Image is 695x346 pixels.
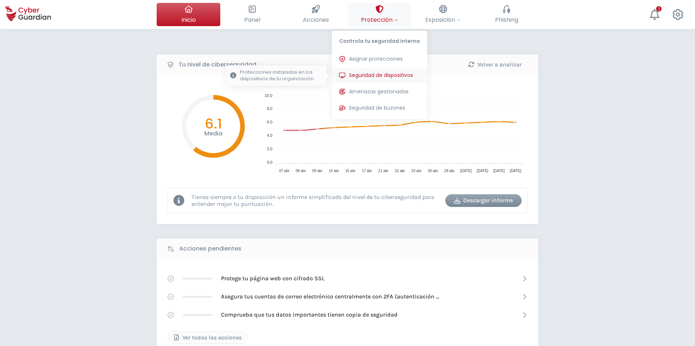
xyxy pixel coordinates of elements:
button: Amenazas gestionadas [332,85,427,99]
tspan: 08 abr [296,169,306,173]
span: Panel [244,15,260,24]
tspan: 28 abr [444,169,455,173]
span: Asignar protecciones [349,55,403,63]
p: Asegura tus cuentas de correo electrónico centralmente con 2FA (autenticación [PERSON_NAME] factor) [221,293,439,301]
p: Tienes siempre a tu disposición un informe simplificado del nivel de tu ciberseguridad para enten... [192,194,440,207]
button: Inicio [157,3,220,26]
span: Protección [361,15,398,24]
tspan: [DATE] [460,169,472,173]
button: Volver a analizar [457,58,533,71]
tspan: 2.0 [267,147,272,151]
tspan: 26 abr [428,169,438,173]
span: Amenazas gestionadas [349,88,409,95]
button: Panel [220,3,284,26]
p: Controla tu seguridad interna [332,31,427,48]
tspan: [DATE] [493,169,505,173]
span: Inicio [181,15,196,24]
tspan: [DATE] [477,169,489,173]
button: Seguridad de buzones [332,101,427,115]
div: 1 [656,6,662,12]
div: Ver todas las acciones [173,333,242,342]
tspan: 0.0 [267,160,272,164]
b: Acciones pendientes [179,244,241,253]
p: Protege tu página web con cifrado SSL [221,274,325,282]
button: Phishing [475,3,538,26]
tspan: 4.0 [267,133,272,138]
tspan: 8.0 [267,106,272,111]
button: Seguridad de dispositivosProtecciones instaladas en los dispositivos de tu organización. [332,68,427,83]
span: Seguridad de buzones [349,104,405,112]
tspan: 6.0 [267,120,272,124]
button: Acciones [284,3,347,26]
tspan: 21 abr [378,169,389,173]
tspan: 22 abr [395,169,405,173]
button: ProtecciónControla tu seguridad internaAsignar proteccionesSeguridad de dispositivosProtecciones ... [347,3,411,26]
span: Acciones [303,15,329,24]
span: Exposición [425,15,461,24]
div: Descargar informe [451,196,516,205]
tspan: 15 abr [345,169,356,173]
tspan: 10.0 [265,93,272,98]
tspan: [DATE] [510,169,522,173]
tspan: 23 abr [411,169,422,173]
button: Asignar protecciones [332,52,427,66]
span: Phishing [495,15,518,24]
button: Ver todas las acciones [168,331,248,344]
tspan: 14 abr [329,169,339,173]
tspan: 09 abr [312,169,323,173]
button: Descargar informe [445,194,522,207]
tspan: 07 abr [279,169,290,173]
button: Exposición [411,3,475,26]
span: Seguridad de dispositivos [349,72,413,79]
p: Comprueba que tus datos importantes tienen copia de seguridad [221,311,398,319]
div: Volver a analizar [462,60,527,69]
b: Tu nivel de ciberseguridad [178,60,256,69]
tspan: 17 abr [362,169,372,173]
p: Protecciones instaladas en los dispositivos de tu organización. [240,69,323,82]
